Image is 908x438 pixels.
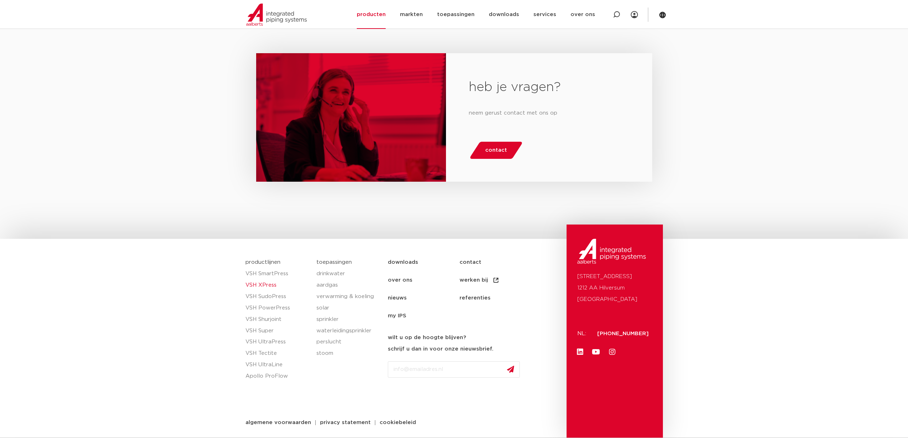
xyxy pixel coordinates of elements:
a: werken bij [460,271,531,289]
a: cookiebeleid [374,420,421,425]
a: verwarming & koeling [316,291,381,302]
a: stoom [316,348,381,359]
a: VSH SmartPress [245,268,310,280]
a: solar [316,302,381,314]
img: send.svg [507,366,514,373]
p: [STREET_ADDRESS] 1212 AA Hilversum [GEOGRAPHIC_DATA] [577,271,652,305]
input: info@emailadres.nl [388,361,520,378]
a: VSH Shurjoint [245,314,310,325]
a: sprinkler [316,314,381,325]
a: aardgas [316,280,381,291]
span: cookiebeleid [380,420,416,425]
a: waterleidingsprinkler [316,325,381,337]
a: my IPS [388,307,460,325]
a: VSH XPress [245,280,310,291]
a: productlijnen [245,260,280,265]
a: over ons [388,271,460,289]
a: Apollo ProFlow [245,371,310,382]
span: contact [485,145,507,156]
a: VSH SudoPress [245,291,310,302]
a: [PHONE_NUMBER] [597,331,649,336]
strong: wilt u op de hoogte blijven? [388,335,466,340]
a: VSH Super [245,325,310,337]
a: VSH Tectite [245,348,310,359]
iframe: reCAPTCHA [388,383,496,411]
span: algemene voorwaarden [245,420,311,425]
a: contact [469,142,523,159]
a: VSH UltraLine [245,359,310,371]
a: privacy statement [315,420,376,425]
a: VSH PowerPress [245,302,310,314]
p: NL: [577,328,589,339]
a: toepassingen [316,260,352,265]
a: nieuws [388,289,460,307]
h2: heb je vragen? [469,79,629,96]
a: contact [460,253,531,271]
nav: Menu [388,253,563,325]
a: perslucht [316,336,381,348]
a: drinkwater [316,268,381,280]
a: VSH UltraPress [245,336,310,348]
a: algemene voorwaarden [240,420,316,425]
a: referenties [460,289,531,307]
a: downloads [388,253,460,271]
p: neem gerust contact met ons op [469,107,629,119]
strong: schrijf u dan in voor onze nieuwsbrief. [388,346,493,352]
span: privacy statement [320,420,371,425]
